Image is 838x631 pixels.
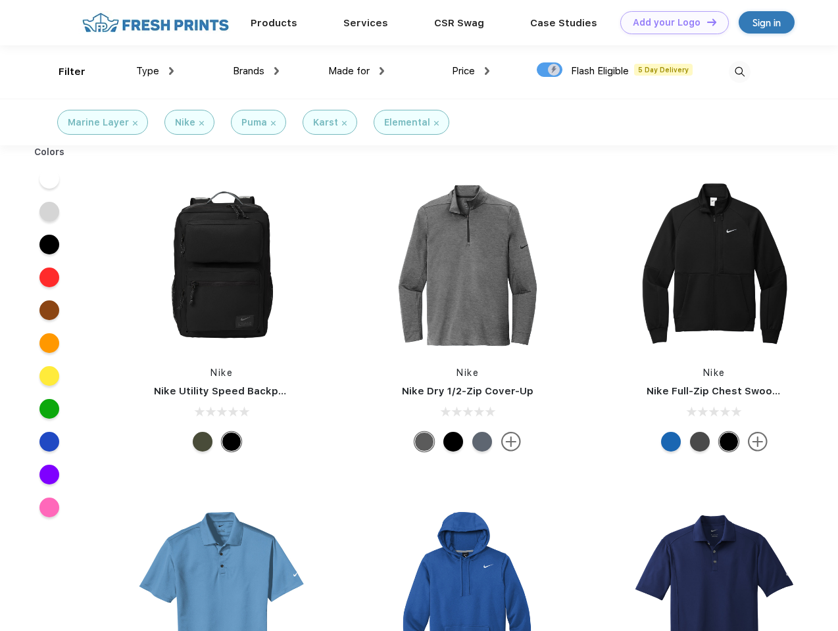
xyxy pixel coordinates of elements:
[703,367,726,378] a: Nike
[472,432,492,452] div: Navy Heather
[274,67,279,75] img: dropdown.png
[647,385,822,397] a: Nike Full-Zip Chest Swoosh Jacket
[134,178,309,353] img: func=resize&h=266
[434,121,439,126] img: filter_cancel.svg
[222,432,241,452] div: Black
[748,432,768,452] img: more.svg
[154,385,296,397] a: Nike Utility Speed Backpack
[707,18,716,26] img: DT
[241,116,267,129] div: Puma
[380,178,555,353] img: func=resize&h=266
[328,65,370,77] span: Made for
[271,121,276,126] img: filter_cancel.svg
[719,432,739,452] div: Black
[169,67,174,75] img: dropdown.png
[452,65,475,77] span: Price
[59,64,86,80] div: Filter
[24,145,75,159] div: Colors
[443,432,463,452] div: Black
[414,432,434,452] div: Black Heather
[136,65,159,77] span: Type
[485,67,489,75] img: dropdown.png
[729,61,751,83] img: desktop_search.svg
[199,121,204,126] img: filter_cancel.svg
[313,116,338,129] div: Karst
[133,121,137,126] img: filter_cancel.svg
[342,121,347,126] img: filter_cancel.svg
[501,432,521,452] img: more.svg
[384,116,430,129] div: Elemental
[402,385,533,397] a: Nike Dry 1/2-Zip Cover-Up
[251,17,297,29] a: Products
[193,432,212,452] div: Cargo Khaki
[690,432,710,452] div: Anthracite
[739,11,795,34] a: Sign in
[456,367,479,378] a: Nike
[343,17,388,29] a: Services
[210,367,233,378] a: Nike
[661,432,681,452] div: Royal
[633,17,701,28] div: Add your Logo
[571,65,629,77] span: Flash Eligible
[78,11,233,34] img: fo%20logo%202.webp
[380,67,384,75] img: dropdown.png
[175,116,195,129] div: Nike
[634,64,693,76] span: 5 Day Delivery
[434,17,484,29] a: CSR Swag
[68,116,129,129] div: Marine Layer
[627,178,802,353] img: func=resize&h=266
[233,65,264,77] span: Brands
[752,15,781,30] div: Sign in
